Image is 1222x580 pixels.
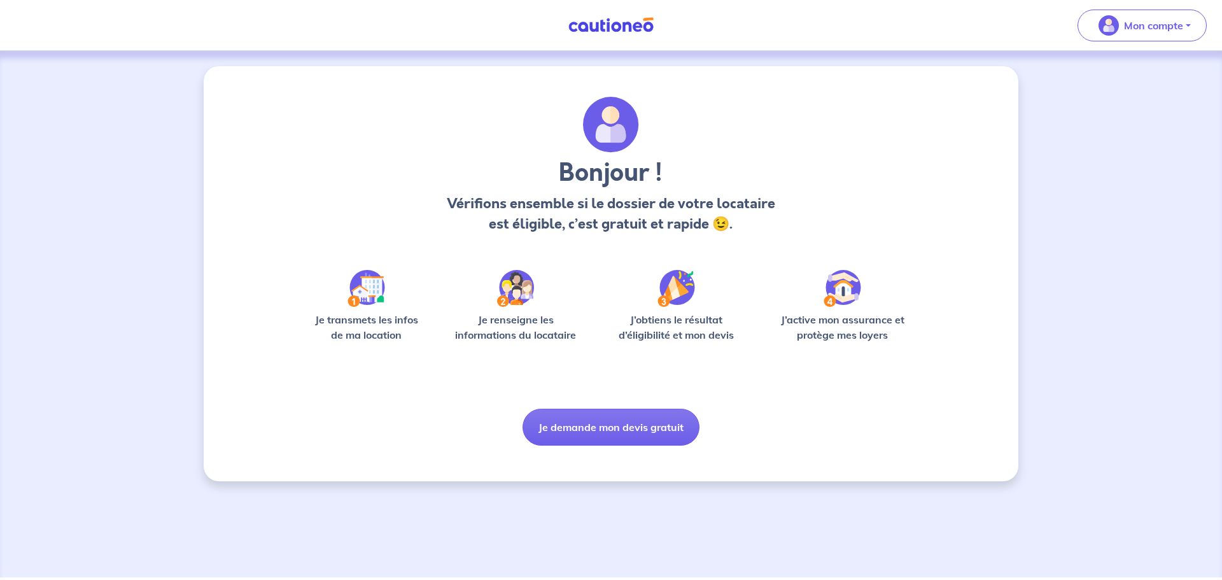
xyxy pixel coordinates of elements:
button: illu_account_valid_menu.svgMon compte [1078,10,1207,41]
p: Je transmets les infos de ma location [305,312,427,343]
img: /static/c0a346edaed446bb123850d2d04ad552/Step-2.svg [497,270,534,307]
p: Vérifions ensemble si le dossier de votre locataire est éligible, c’est gratuit et rapide 😉. [443,194,778,234]
p: J’active mon assurance et protège mes loyers [768,312,916,343]
img: Cautioneo [563,17,659,33]
p: J’obtiens le résultat d’éligibilité et mon devis [605,312,748,343]
img: /static/bfff1cf634d835d9112899e6a3df1a5d/Step-4.svg [824,270,861,307]
p: Je renseigne les informations du locataire [447,312,584,343]
h3: Bonjour ! [443,158,778,188]
img: archivate [583,97,639,153]
img: /static/90a569abe86eec82015bcaae536bd8e6/Step-1.svg [348,270,385,307]
p: Mon compte [1124,18,1183,33]
img: /static/f3e743aab9439237c3e2196e4328bba9/Step-3.svg [657,270,695,307]
img: illu_account_valid_menu.svg [1099,15,1119,36]
button: Je demande mon devis gratuit [523,409,699,446]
